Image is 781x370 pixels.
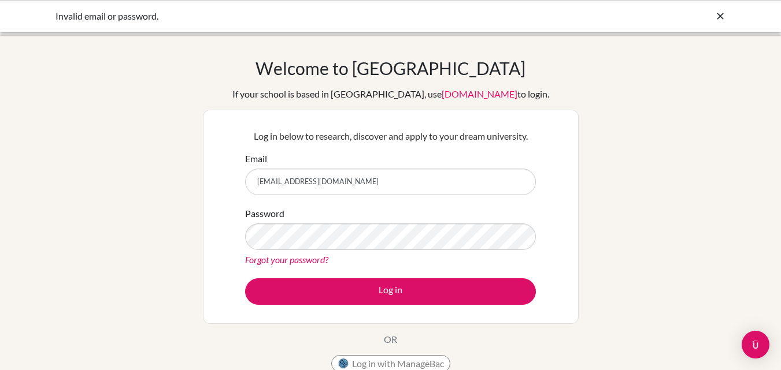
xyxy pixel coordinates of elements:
[245,254,328,265] a: Forgot your password?
[232,87,549,101] div: If your school is based in [GEOGRAPHIC_DATA], use to login.
[442,88,517,99] a: [DOMAIN_NAME]
[245,278,536,305] button: Log in
[245,207,284,220] label: Password
[256,58,525,79] h1: Welcome to [GEOGRAPHIC_DATA]
[245,152,267,166] label: Email
[245,129,536,143] p: Log in below to research, discover and apply to your dream university.
[55,9,553,23] div: Invalid email or password.
[384,332,397,346] p: OR
[742,331,769,358] div: Open Intercom Messenger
